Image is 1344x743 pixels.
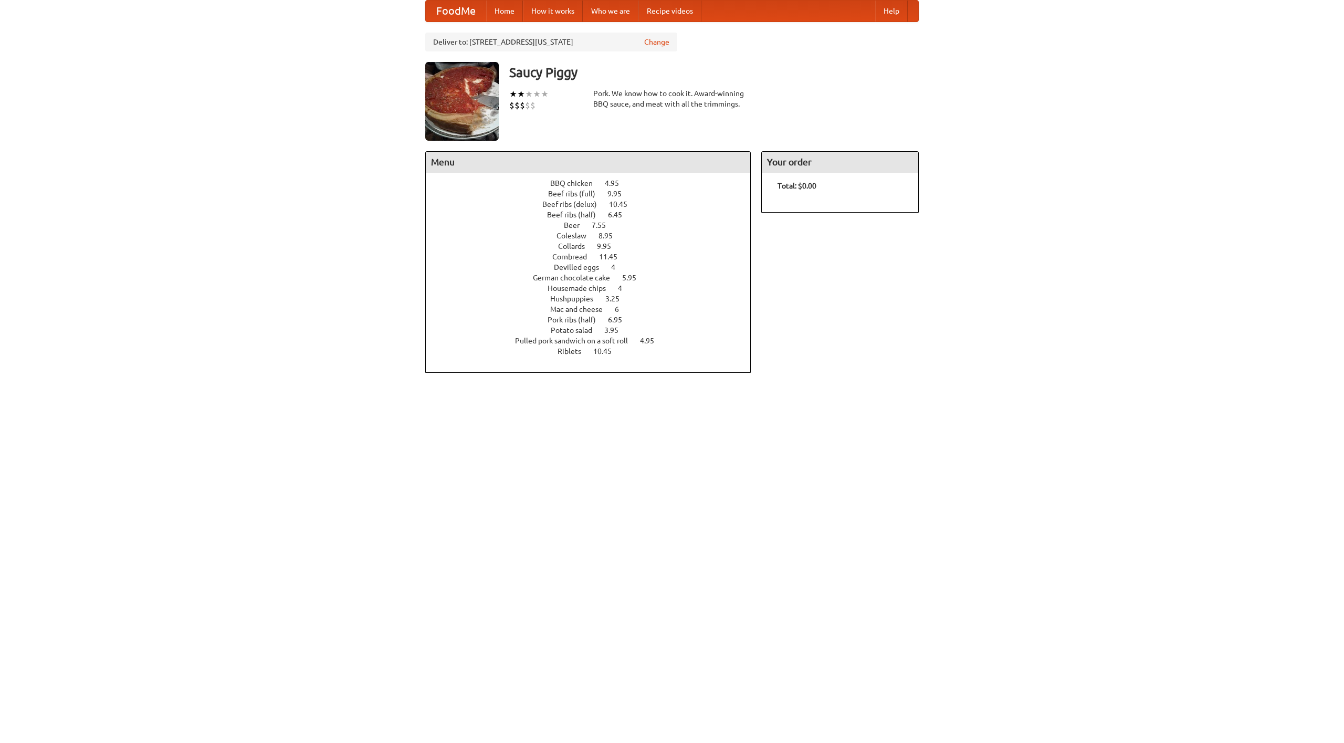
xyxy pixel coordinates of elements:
span: 7.55 [592,221,616,229]
span: Mac and cheese [550,305,613,313]
span: Housemade chips [548,284,616,292]
span: 10.45 [609,200,638,208]
span: 6.45 [608,211,633,219]
span: 4 [611,263,626,271]
h3: Saucy Piggy [509,62,919,83]
span: Coleslaw [556,232,597,240]
span: 3.25 [605,295,630,303]
a: Beef ribs (full) 9.95 [548,190,641,198]
a: BBQ chicken 4.95 [550,179,638,187]
span: Hushpuppies [550,295,604,303]
a: Pulled pork sandwich on a soft roll 4.95 [515,337,674,345]
li: ★ [509,88,517,100]
li: $ [530,100,535,111]
span: 6 [615,305,629,313]
a: German chocolate cake 5.95 [533,274,656,282]
li: $ [525,100,530,111]
li: ★ [541,88,549,100]
a: Devilled eggs 4 [554,263,635,271]
span: 3.95 [604,326,629,334]
a: Collards 9.95 [558,242,631,250]
a: Coleslaw 8.95 [556,232,632,240]
span: 8.95 [598,232,623,240]
li: $ [520,100,525,111]
span: BBQ chicken [550,179,603,187]
div: Deliver to: [STREET_ADDRESS][US_STATE] [425,33,677,51]
span: 11.45 [599,253,628,261]
span: Beef ribs (half) [547,211,606,219]
span: 6.95 [608,316,633,324]
a: Who we are [583,1,638,22]
a: Recipe videos [638,1,701,22]
a: Help [875,1,908,22]
span: 10.45 [593,347,622,355]
li: $ [509,100,514,111]
a: Beer 7.55 [564,221,625,229]
a: Beef ribs (half) 6.45 [547,211,642,219]
b: Total: $0.00 [778,182,816,190]
span: 4.95 [640,337,665,345]
span: 5.95 [622,274,647,282]
a: Pork ribs (half) 6.95 [548,316,642,324]
span: Pork ribs (half) [548,316,606,324]
a: Riblets 10.45 [558,347,631,355]
span: 9.95 [607,190,632,198]
span: Collards [558,242,595,250]
img: angular.jpg [425,62,499,141]
a: Change [644,37,669,47]
h4: Your order [762,152,918,173]
span: Beer [564,221,590,229]
span: 4.95 [605,179,629,187]
a: How it works [523,1,583,22]
li: ★ [533,88,541,100]
a: Beef ribs (delux) 10.45 [542,200,647,208]
a: FoodMe [426,1,486,22]
span: Potato salad [551,326,603,334]
a: Mac and cheese 6 [550,305,638,313]
li: ★ [517,88,525,100]
a: Potato salad 3.95 [551,326,638,334]
span: Pulled pork sandwich on a soft roll [515,337,638,345]
span: 9.95 [597,242,622,250]
span: Devilled eggs [554,263,610,271]
span: Cornbread [552,253,597,261]
a: Home [486,1,523,22]
span: Riblets [558,347,592,355]
a: Cornbread 11.45 [552,253,637,261]
div: Pork. We know how to cook it. Award-winning BBQ sauce, and meat with all the trimmings. [593,88,751,109]
span: German chocolate cake [533,274,621,282]
li: $ [514,100,520,111]
span: 4 [618,284,633,292]
a: Hushpuppies 3.25 [550,295,639,303]
a: Housemade chips 4 [548,284,642,292]
li: ★ [525,88,533,100]
span: Beef ribs (full) [548,190,606,198]
span: Beef ribs (delux) [542,200,607,208]
h4: Menu [426,152,750,173]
